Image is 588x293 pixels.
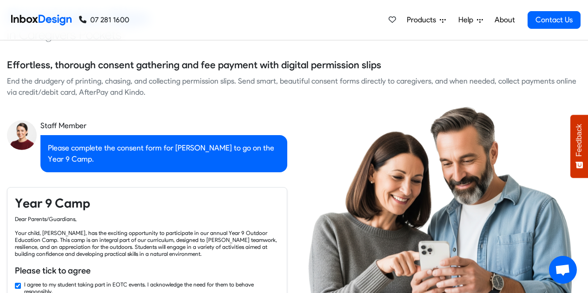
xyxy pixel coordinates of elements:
[7,58,381,72] h5: Effortless, thorough consent gathering and fee payment with digital permission slips
[570,115,588,178] button: Feedback - Show survey
[492,11,517,29] a: About
[403,11,449,29] a: Products
[79,14,129,26] a: 07 281 1600
[458,14,477,26] span: Help
[15,215,279,257] div: Dear Parents/Guardians, Your child, [PERSON_NAME], has the exciting opportunity to participate in...
[575,124,583,156] span: Feedback
[15,265,279,277] h6: Please tick to agree
[40,120,287,131] div: Staff Member
[528,11,581,29] a: Contact Us
[7,120,37,150] img: staff_avatar.png
[7,76,581,98] div: End the drudgery of printing, chasing, and collecting permission slips. Send smart, beautiful con...
[549,256,577,284] a: 开放式聊天
[15,195,279,212] h4: Year 9 Camp
[455,11,487,29] a: Help
[407,14,440,26] span: Products
[40,135,287,172] div: Please complete the consent form for [PERSON_NAME] to go on the Year 9 Camp.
